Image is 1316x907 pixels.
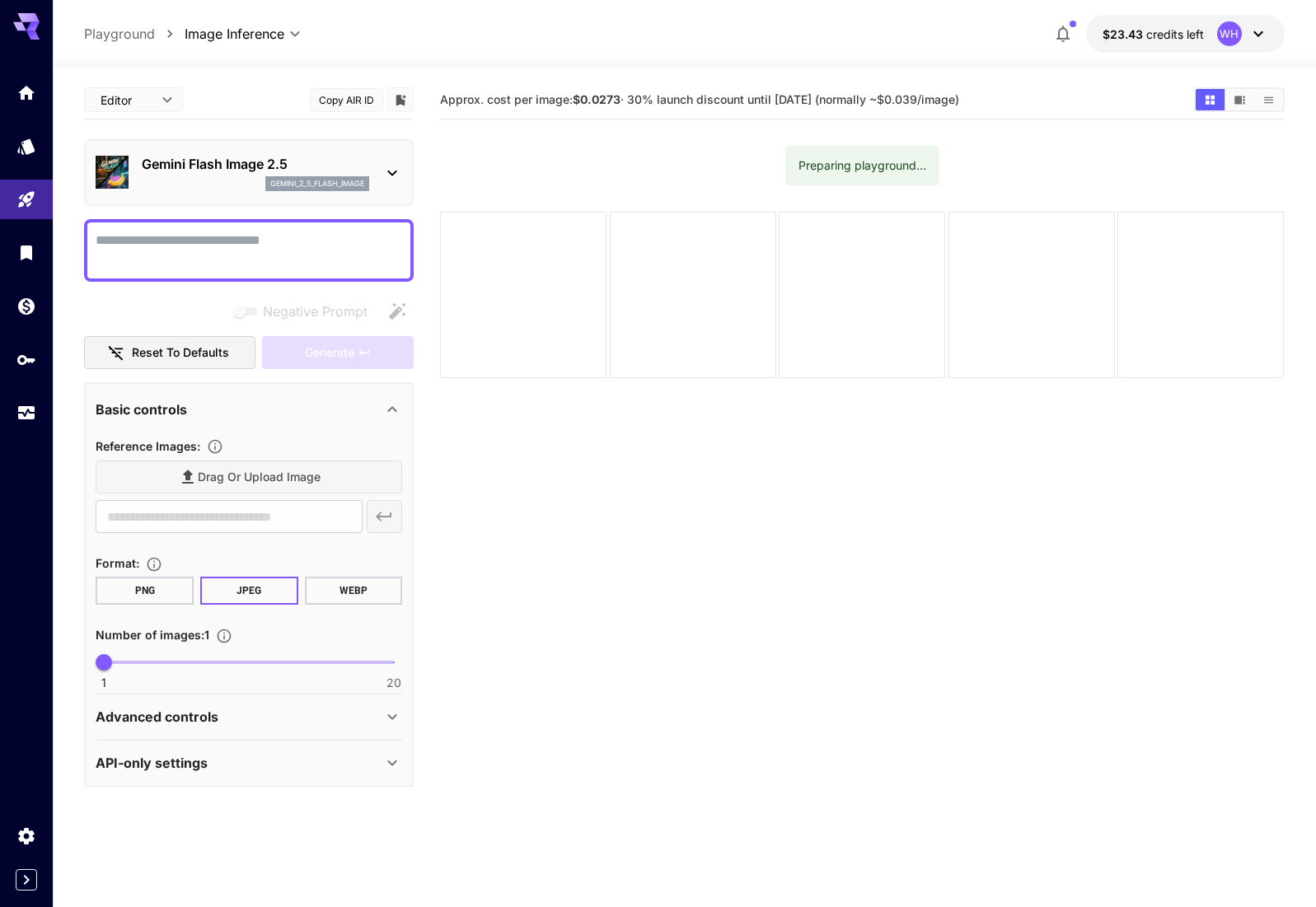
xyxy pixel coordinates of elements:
div: Settings [16,825,36,846]
div: Show images in grid viewShow images in video viewShow images in list view [1194,87,1285,112]
span: Image Inference [185,24,284,44]
button: Show images in video view [1225,89,1254,110]
span: Negative Prompt [263,302,368,321]
span: Format : [96,556,139,570]
p: Gemini Flash Image 2.5 [142,154,369,174]
button: Show images in grid view [1196,89,1225,110]
div: $23.4334 [1103,26,1204,43]
span: Number of images : 1 [96,628,209,642]
span: Negative prompts are not compatible with the selected model. [230,301,381,321]
span: 1 [101,675,106,691]
button: Show images in list view [1254,89,1283,110]
button: Reset to defaults [84,336,255,370]
button: Expand sidebar [16,869,37,891]
button: PNG [96,577,194,605]
div: Library [16,242,36,263]
span: $23.43 [1103,27,1146,41]
button: JPEG [200,577,298,605]
button: Choose the file format for the output image. [139,556,169,573]
button: Copy AIR ID [310,88,384,112]
div: Models [16,136,36,157]
div: Advanced controls [96,697,402,736]
div: Gemini Flash Image 2.5gemini_2_5_flash_image [96,147,402,198]
div: Usage [16,403,36,423]
button: Add to library [393,90,408,110]
a: Playground [84,24,155,44]
span: Approx. cost per image: · 30% launch discount until [DATE] (normally ~$0.039/image) [440,92,959,106]
span: Reference Images : [96,439,200,453]
div: Wallet [16,296,36,316]
div: Basic controls [96,390,402,429]
span: Editor [101,91,152,109]
div: Playground [16,189,36,210]
p: gemini_2_5_flash_image [270,178,364,189]
div: Home [16,82,36,103]
span: 20 [386,675,401,691]
b: $0.0273 [573,92,621,106]
nav: breadcrumb [84,24,185,44]
button: Upload a reference image to guide the result. This is needed for Image-to-Image or Inpainting. Su... [200,438,230,455]
p: Basic controls [96,400,187,419]
div: Preparing playground... [798,151,926,180]
span: credits left [1146,27,1204,41]
p: API-only settings [96,753,208,773]
div: API Keys [16,349,36,370]
p: Advanced controls [96,707,218,727]
button: Specify how many images to generate in a single request. Each image generation will be charged se... [209,628,239,644]
div: API-only settings [96,743,402,783]
button: WEBP [305,577,403,605]
div: WH [1217,21,1242,46]
button: $23.4334WH [1086,15,1285,53]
